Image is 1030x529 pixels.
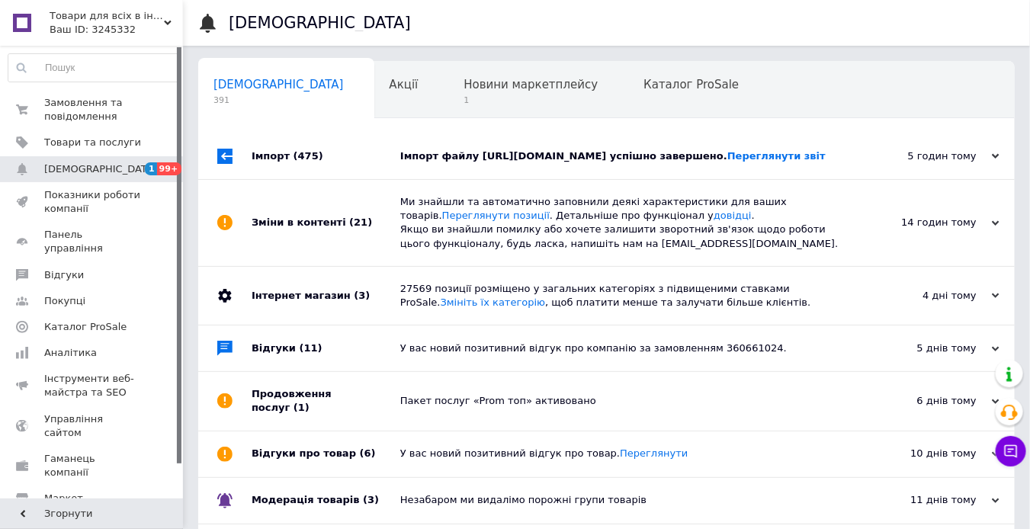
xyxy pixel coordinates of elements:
[252,431,400,477] div: Відгуки про товар
[44,162,157,176] span: [DEMOGRAPHIC_DATA]
[400,282,847,309] div: 27569 позиції розміщено у загальних категоріях з підвищеними ставками ProSale. , щоб платити менш...
[400,341,847,355] div: У вас новий позитивний відгук про компанію за замовленням 360661024.
[252,478,400,524] div: Модерація товарів
[360,447,376,459] span: (6)
[847,289,1000,303] div: 4 дні тому
[213,78,344,91] span: [DEMOGRAPHIC_DATA]
[441,297,546,308] a: Змініть їх категорію
[847,394,1000,408] div: 6 днів тому
[44,136,141,149] span: Товари та послуги
[442,210,550,221] a: Переглянути позиції
[252,180,400,266] div: Зміни в контенті
[44,268,84,282] span: Відгуки
[44,96,141,123] span: Замовлення та повідомлення
[252,372,400,430] div: Продовження послуг
[363,494,379,505] span: (3)
[400,394,847,408] div: Пакет послуг «Prom топ» активовано
[727,150,826,162] a: Переглянути звіт
[294,402,310,413] span: (1)
[44,228,141,255] span: Панель управління
[44,320,127,334] span: Каталог ProSale
[44,372,141,399] span: Інструменти веб-майстра та SEO
[354,290,370,301] span: (3)
[294,150,323,162] span: (475)
[252,267,400,325] div: Інтернет магазин
[44,346,97,360] span: Аналітика
[157,162,182,175] span: 99+
[44,412,141,440] span: Управління сайтом
[44,294,85,308] span: Покупці
[390,78,419,91] span: Акції
[464,78,598,91] span: Новини маркетплейсу
[213,95,344,106] span: 391
[996,436,1026,466] button: Чат з покупцем
[847,493,1000,507] div: 11 днів тому
[400,493,847,507] div: Незабаром ми видалімо порожні групи товарів
[643,78,739,91] span: Каталог ProSale
[349,216,372,228] span: (21)
[44,452,141,479] span: Гаманець компанії
[847,447,1000,460] div: 10 днів тому
[44,492,83,505] span: Маркет
[847,341,1000,355] div: 5 днів тому
[50,9,164,23] span: Товари для всіх в інтернет-магазині «Avocado»
[847,149,1000,163] div: 5 годин тому
[620,447,688,459] a: Переглянути
[400,195,847,251] div: Ми знайшли та автоматично заповнили деякі характеристики для ваших товарів. . Детальніше про функ...
[252,133,400,179] div: Імпорт
[50,23,183,37] div: Ваш ID: 3245332
[464,95,598,106] span: 1
[400,149,847,163] div: Імпорт файлу [URL][DOMAIN_NAME] успішно завершено.
[229,14,411,32] h1: [DEMOGRAPHIC_DATA]
[714,210,752,221] a: довідці
[44,188,141,216] span: Показники роботи компанії
[252,325,400,371] div: Відгуки
[300,342,322,354] span: (11)
[8,54,179,82] input: Пошук
[847,216,1000,229] div: 14 годин тому
[145,162,157,175] span: 1
[400,447,847,460] div: У вас новий позитивний відгук про товар.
